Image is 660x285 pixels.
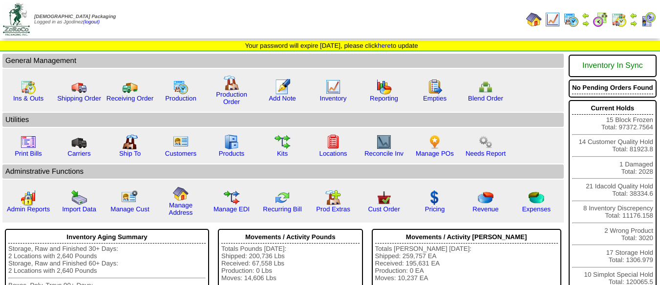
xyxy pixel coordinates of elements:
a: Manage POs [416,150,454,157]
a: Production [165,95,196,102]
img: pie_chart2.png [529,190,544,205]
a: Production Order [216,91,247,105]
img: reconcile.gif [275,190,290,205]
a: Revenue [472,205,498,213]
a: Kits [277,150,288,157]
img: calendarinout.gif [611,12,627,27]
img: calendarcustomer.gif [640,12,656,27]
img: cust_order.png [376,190,392,205]
a: Customers [165,150,196,157]
a: Empties [423,95,447,102]
img: home.gif [526,12,542,27]
img: orders.gif [275,79,290,95]
a: Recurring Bill [263,205,301,213]
a: Expenses [522,205,551,213]
img: pie_chart.png [478,190,493,205]
img: graph2.png [21,190,36,205]
img: import.gif [71,190,87,205]
div: Current Holds [572,102,653,115]
td: Utilities [2,113,564,127]
img: home.gif [173,186,189,202]
div: Movements / Activity Pounds [221,231,359,244]
img: dollar.gif [427,190,443,205]
div: Inventory In Sync [572,57,653,75]
img: line_graph.gif [325,79,341,95]
a: Reporting [370,95,398,102]
img: graph.gif [376,79,392,95]
img: calendarblend.gif [593,12,608,27]
img: invoice2.gif [21,134,36,150]
a: Receiving Order [106,95,153,102]
a: Add Note [269,95,296,102]
img: edi.gif [224,190,239,205]
a: Blend Order [468,95,503,102]
img: customers.gif [173,134,189,150]
div: Movements / Activity [PERSON_NAME] [375,231,558,244]
img: arrowleft.gif [582,12,590,20]
span: [DEMOGRAPHIC_DATA] Packaging [34,14,116,20]
a: Ins & Outs [13,95,43,102]
img: locations.gif [325,134,341,150]
img: po.png [427,134,443,150]
img: truck.gif [71,79,87,95]
div: No Pending Orders Found [572,81,653,94]
td: Adminstrative Functions [2,164,564,179]
img: network.png [478,79,493,95]
img: workflow.png [478,134,493,150]
img: calendarinout.gif [21,79,36,95]
a: Carriers [67,150,90,157]
img: calendarprod.gif [563,12,579,27]
img: factory.gif [224,75,239,91]
a: Inventory [320,95,347,102]
a: Products [219,150,245,157]
img: arrowleft.gif [630,12,638,20]
img: arrowright.gif [630,20,638,27]
a: Locations [319,150,347,157]
a: Needs Report [466,150,506,157]
a: Print Bills [15,150,42,157]
a: Ship To [119,150,141,157]
a: Admin Reports [7,205,50,213]
img: cabinet.gif [224,134,239,150]
a: Reconcile Inv [364,150,404,157]
img: truck3.gif [71,134,87,150]
a: Manage Cust [110,205,149,213]
td: General Management [2,54,564,68]
a: Cust Order [368,205,400,213]
img: factory2.gif [122,134,138,150]
img: truck2.gif [122,79,138,95]
img: workflow.gif [275,134,290,150]
img: line_graph2.gif [376,134,392,150]
a: Manage Address [169,202,193,216]
a: (logout) [83,20,100,25]
img: calendarprod.gif [173,79,189,95]
img: arrowright.gif [582,20,590,27]
a: Pricing [425,205,445,213]
img: managecust.png [121,190,139,205]
a: Prod Extras [316,205,350,213]
span: Logged in as Jgodinez [34,14,116,25]
a: Manage EDI [213,205,250,213]
div: Inventory Aging Summary [8,231,206,244]
img: workorder.gif [427,79,443,95]
img: prodextras.gif [325,190,341,205]
a: here [378,42,391,49]
a: Shipping Order [57,95,101,102]
img: line_graph.gif [545,12,560,27]
img: zoroco-logo-small.webp [3,3,30,36]
a: Import Data [62,205,96,213]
